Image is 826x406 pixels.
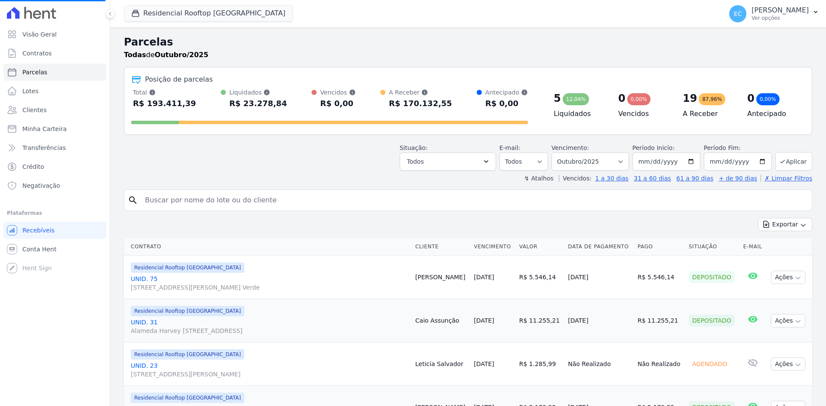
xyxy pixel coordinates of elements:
label: E-mail: [499,144,521,151]
a: Minha Carteira [3,120,106,137]
div: Total [133,88,196,97]
div: Liquidados [229,88,287,97]
div: Vencidos [320,88,355,97]
a: Transferências [3,139,106,156]
strong: Outubro/2025 [155,51,209,59]
td: R$ 1.285,99 [516,342,565,386]
div: Agendado [689,358,730,370]
a: UNID. 23[STREET_ADDRESS][PERSON_NAME] [131,361,408,379]
span: [STREET_ADDRESS][PERSON_NAME] [131,370,408,379]
span: Minha Carteira [22,125,67,133]
strong: Todas [124,51,146,59]
a: Visão Geral [3,26,106,43]
div: Posição de parcelas [145,74,213,85]
span: Lotes [22,87,39,95]
td: R$ 5.546,14 [634,256,685,299]
button: Ações [771,314,805,327]
button: Aplicar [775,152,812,171]
button: Todos [400,153,496,171]
a: Crédito [3,158,106,175]
div: 0 [747,92,755,105]
span: [STREET_ADDRESS][PERSON_NAME] Verde [131,283,408,292]
div: A Receber [389,88,452,97]
th: Valor [516,238,565,256]
a: 31 a 60 dias [634,175,671,182]
span: Contratos [22,49,52,58]
label: Período Inicío: [632,144,675,151]
td: Não Realizado [634,342,685,386]
span: Transferências [22,143,66,152]
th: Data de Pagamento [564,238,634,256]
a: UNID. 75[STREET_ADDRESS][PERSON_NAME] Verde [131,275,408,292]
label: Situação: [400,144,428,151]
button: Ações [771,271,805,284]
i: search [128,195,138,205]
a: Recebíveis [3,222,106,239]
td: [PERSON_NAME] [412,256,470,299]
span: Residencial Rooftop [GEOGRAPHIC_DATA] [131,306,244,316]
a: + de 90 dias [719,175,757,182]
button: Exportar [758,218,812,231]
a: 61 a 90 dias [676,175,713,182]
div: R$ 193.411,39 [133,97,196,110]
span: Negativação [22,181,60,190]
td: [DATE] [564,256,634,299]
p: de [124,50,208,60]
label: ↯ Atalhos [524,175,553,182]
a: ✗ Limpar Filtros [761,175,812,182]
span: Residencial Rooftop [GEOGRAPHIC_DATA] [131,393,244,403]
span: Todos [407,156,424,167]
th: Vencimento [470,238,515,256]
span: Residencial Rooftop [GEOGRAPHIC_DATA] [131,349,244,360]
a: [DATE] [474,360,494,367]
a: Conta Hent [3,241,106,258]
div: 5 [554,92,561,105]
input: Buscar por nome do lote ou do cliente [140,192,808,209]
span: Recebíveis [22,226,55,235]
a: [DATE] [474,274,494,281]
div: R$ 170.132,55 [389,97,452,110]
h2: Parcelas [124,34,812,50]
a: [DATE] [474,317,494,324]
td: R$ 11.255,21 [634,299,685,342]
td: Caio Assunção [412,299,470,342]
p: Ver opções [752,15,809,21]
th: E-mail [740,238,766,256]
h4: Vencidos [618,109,669,119]
label: Vencidos: [559,175,592,182]
div: Depositado [689,314,735,327]
label: Período Fim: [704,143,772,153]
a: Negativação [3,177,106,194]
a: Contratos [3,45,106,62]
div: 0,00% [627,93,650,105]
th: Cliente [412,238,470,256]
div: Plataformas [7,208,103,218]
a: 1 a 30 dias [595,175,629,182]
th: Pago [634,238,685,256]
td: Não Realizado [564,342,634,386]
div: 19 [683,92,697,105]
button: Residencial Rooftop [GEOGRAPHIC_DATA] [124,5,293,21]
span: Alameda Harvey [STREET_ADDRESS] [131,327,408,335]
label: Vencimento: [552,144,589,151]
div: R$ 23.278,84 [229,97,287,110]
div: Antecipado [485,88,528,97]
h4: Liquidados [554,109,604,119]
p: [PERSON_NAME] [752,6,809,15]
span: Crédito [22,162,44,171]
span: Visão Geral [22,30,57,39]
a: Clientes [3,101,106,119]
div: Depositado [689,271,735,283]
td: R$ 11.255,21 [516,299,565,342]
th: Contrato [124,238,412,256]
span: Residencial Rooftop [GEOGRAPHIC_DATA] [131,263,244,273]
span: EC [734,11,742,17]
td: [DATE] [564,299,634,342]
th: Situação [685,238,740,256]
button: Ações [771,357,805,371]
span: Conta Hent [22,245,56,253]
td: Leticía Salvador [412,342,470,386]
div: 12,04% [563,93,589,105]
div: 87,96% [699,93,725,105]
div: R$ 0,00 [320,97,355,110]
